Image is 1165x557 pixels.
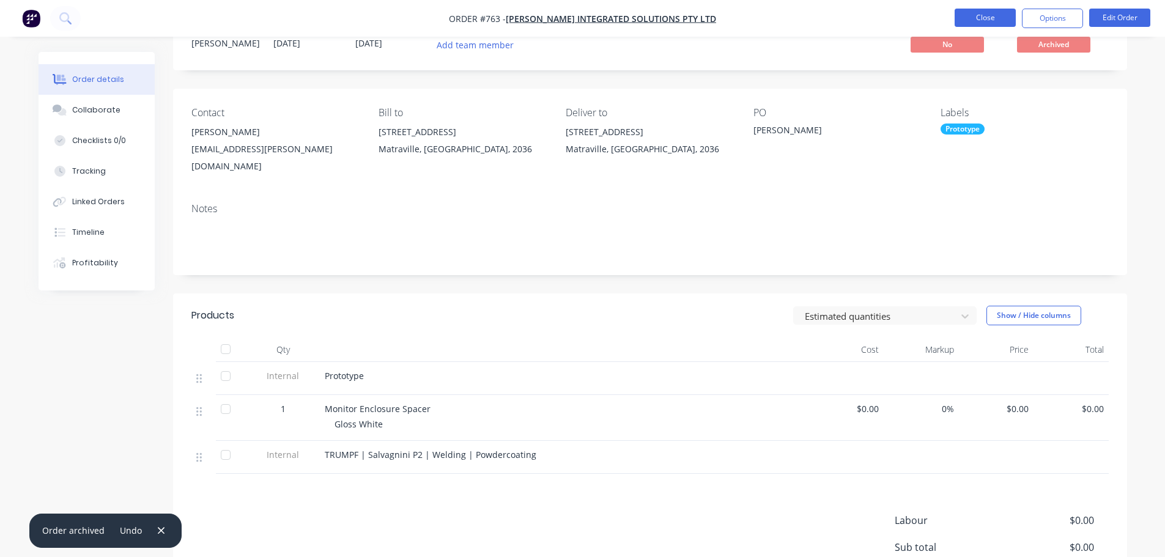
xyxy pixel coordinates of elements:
[39,64,155,95] button: Order details
[39,186,155,217] button: Linked Orders
[379,107,546,119] div: Bill to
[889,402,954,415] span: 0%
[895,513,1004,528] span: Labour
[379,124,546,163] div: [STREET_ADDRESS]Matraville, [GEOGRAPHIC_DATA], 2036
[72,135,126,146] div: Checklists 0/0
[39,156,155,186] button: Tracking
[955,9,1016,27] button: Close
[437,37,520,53] button: Add team member
[191,308,234,323] div: Products
[39,125,155,156] button: Checklists 0/0
[191,124,359,141] div: [PERSON_NAME]
[566,107,733,119] div: Deliver to
[449,13,506,24] span: Order #763 -
[251,448,315,461] span: Internal
[114,522,149,539] button: Undo
[72,166,106,177] div: Tracking
[39,217,155,248] button: Timeline
[72,196,125,207] div: Linked Orders
[941,107,1108,119] div: Labels
[753,124,906,141] div: [PERSON_NAME]
[325,370,364,382] span: Prototype
[566,124,733,141] div: [STREET_ADDRESS]
[430,37,520,53] button: Add team member
[39,95,155,125] button: Collaborate
[246,338,320,362] div: Qty
[566,124,733,163] div: [STREET_ADDRESS]Matraville, [GEOGRAPHIC_DATA], 2036
[39,248,155,278] button: Profitability
[191,124,359,175] div: [PERSON_NAME][EMAIL_ADDRESS][PERSON_NAME][DOMAIN_NAME]
[72,105,120,116] div: Collaborate
[1038,402,1104,415] span: $0.00
[986,306,1081,325] button: Show / Hide columns
[251,369,315,382] span: Internal
[191,37,259,50] div: [PERSON_NAME]
[814,402,879,415] span: $0.00
[281,402,286,415] span: 1
[72,257,118,268] div: Profitability
[22,9,40,28] img: Factory
[1003,540,1093,555] span: $0.00
[964,402,1029,415] span: $0.00
[1017,37,1090,52] span: Archived
[335,418,383,430] span: Gloss White
[325,449,536,460] span: TRUMPF | Salvagnini P2 | Welding | Powdercoating
[506,13,716,24] a: [PERSON_NAME] Integrated Solutions Pty Ltd
[379,124,546,141] div: [STREET_ADDRESS]
[355,37,382,49] span: [DATE]
[325,403,431,415] span: Monitor Enclosure Spacer
[72,74,124,85] div: Order details
[884,338,959,362] div: Markup
[753,107,921,119] div: PO
[379,141,546,158] div: Matraville, [GEOGRAPHIC_DATA], 2036
[911,37,984,52] span: No
[1089,9,1150,27] button: Edit Order
[1003,513,1093,528] span: $0.00
[42,524,105,537] div: Order archived
[191,141,359,175] div: [EMAIL_ADDRESS][PERSON_NAME][DOMAIN_NAME]
[273,37,300,49] span: [DATE]
[809,338,884,362] div: Cost
[191,107,359,119] div: Contact
[566,141,733,158] div: Matraville, [GEOGRAPHIC_DATA], 2036
[959,338,1034,362] div: Price
[895,540,1004,555] span: Sub total
[191,203,1109,215] div: Notes
[1022,9,1083,28] button: Options
[72,227,105,238] div: Timeline
[1034,338,1109,362] div: Total
[941,124,985,135] div: Prototype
